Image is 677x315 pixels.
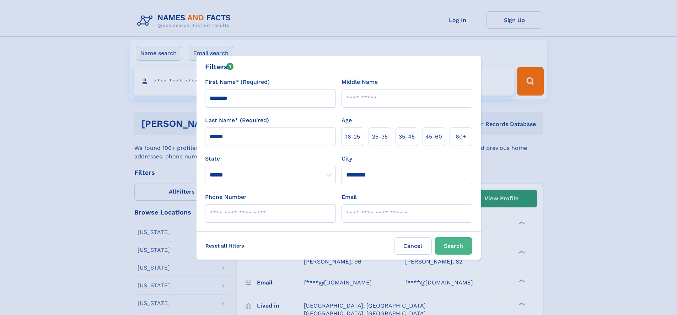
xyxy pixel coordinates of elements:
label: Last Name* (Required) [205,116,269,125]
span: 18‑25 [345,132,360,141]
span: 45‑60 [425,132,442,141]
label: Middle Name [342,78,378,86]
label: Reset all filters [201,237,249,254]
label: Phone Number [205,193,247,201]
label: State [205,154,336,163]
div: Filters [205,61,234,72]
label: First Name* (Required) [205,78,270,86]
label: Email [342,193,357,201]
span: 60+ [456,132,466,141]
label: Age [342,116,352,125]
span: 25‑35 [372,132,388,141]
label: Cancel [394,237,432,255]
span: 35‑45 [399,132,415,141]
label: City [342,154,352,163]
button: Search [435,237,472,255]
